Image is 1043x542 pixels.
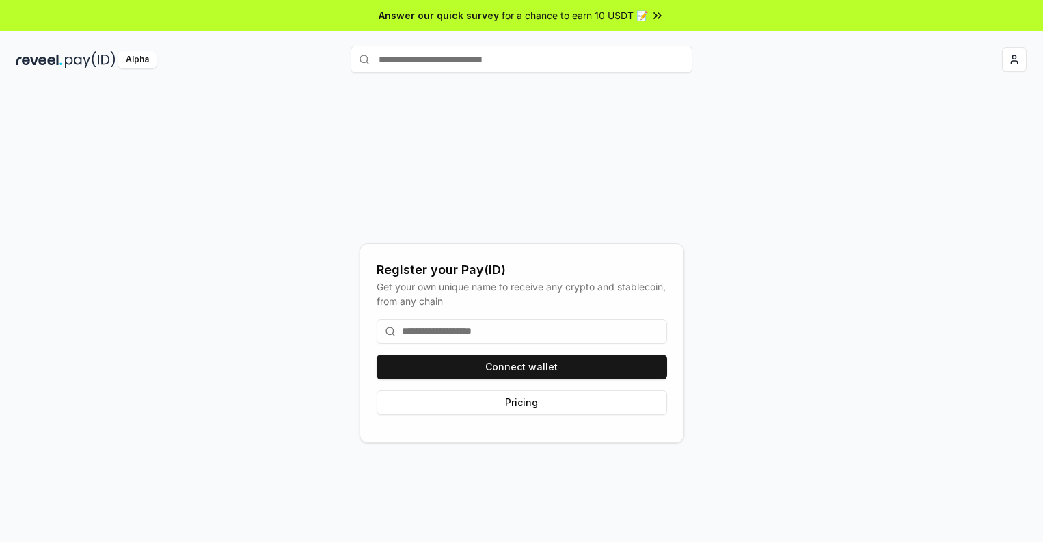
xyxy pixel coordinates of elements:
button: Pricing [377,390,667,415]
div: Register your Pay(ID) [377,260,667,280]
img: reveel_dark [16,51,62,68]
span: for a chance to earn 10 USDT 📝 [502,8,648,23]
button: Connect wallet [377,355,667,379]
div: Get your own unique name to receive any crypto and stablecoin, from any chain [377,280,667,308]
img: pay_id [65,51,116,68]
span: Answer our quick survey [379,8,499,23]
div: Alpha [118,51,157,68]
